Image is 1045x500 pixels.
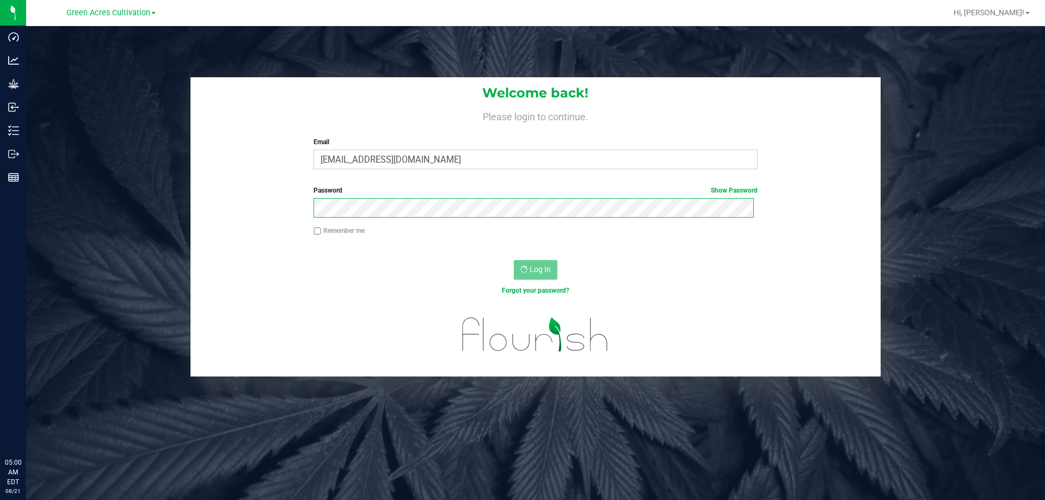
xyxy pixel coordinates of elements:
[954,8,1024,17] span: Hi, [PERSON_NAME]!
[711,187,758,194] a: Show Password
[313,227,321,235] input: Remember me
[5,487,21,495] p: 08/21
[8,55,19,66] inline-svg: Analytics
[8,32,19,42] inline-svg: Dashboard
[8,172,19,183] inline-svg: Reports
[190,109,881,122] h4: Please login to continue.
[5,458,21,487] p: 05:00 AM EDT
[8,102,19,113] inline-svg: Inbound
[313,137,757,147] label: Email
[8,78,19,89] inline-svg: Grow
[313,226,365,236] label: Remember me
[449,307,622,362] img: flourish_logo.svg
[8,149,19,159] inline-svg: Outbound
[514,260,557,280] button: Log In
[190,86,881,100] h1: Welcome back!
[313,187,342,194] span: Password
[66,8,150,17] span: Green Acres Cultivation
[530,265,551,274] span: Log In
[8,125,19,136] inline-svg: Inventory
[502,287,569,294] a: Forgot your password?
